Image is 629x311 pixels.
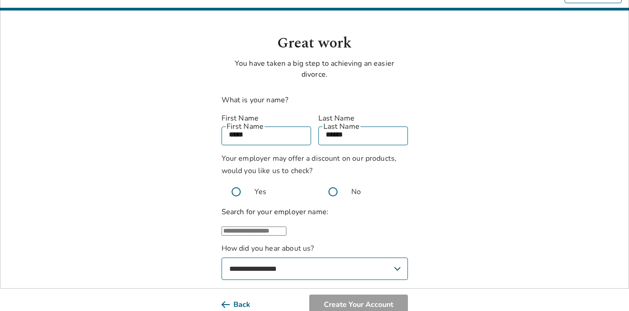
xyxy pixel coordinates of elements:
h1: Great work [222,32,408,54]
label: How did you hear about us? [222,243,408,280]
span: Yes [254,186,266,197]
span: Your employer may offer a discount on our products, would you like us to check? [222,153,397,176]
span: No [351,186,361,197]
label: Search for your employer name: [222,207,329,217]
p: You have taken a big step to achieving an easier divorce. [222,58,408,80]
select: How did you hear about us? [222,258,408,280]
label: First Name [222,113,311,124]
label: What is your name? [222,95,289,105]
iframe: Chat Widget [583,267,629,311]
label: Last Name [318,113,408,124]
